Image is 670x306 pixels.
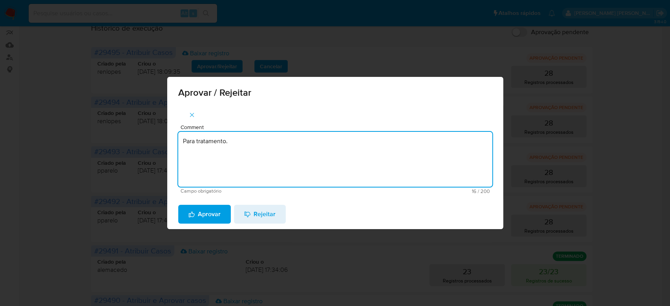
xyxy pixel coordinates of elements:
span: Campo obrigatório [181,188,335,194]
button: Rejeitar [234,205,286,224]
span: Rejeitar [244,206,276,223]
button: Aprovar [178,205,231,224]
span: Aprovar / Rejeitar [178,88,492,97]
textarea: Para tratamento. [178,132,492,187]
span: Máximo 200 caracteres [335,189,490,194]
span: Comment [181,124,495,130]
span: Aprovar [188,206,221,223]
